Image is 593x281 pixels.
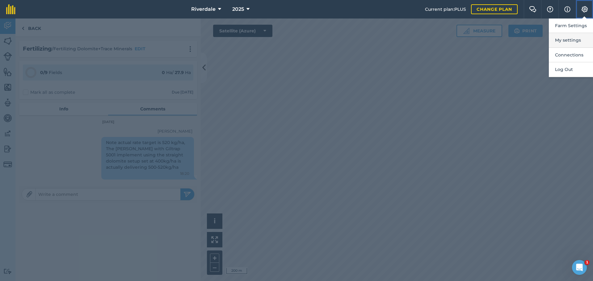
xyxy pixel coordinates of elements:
img: A question mark icon [546,6,554,12]
button: Connections [549,48,593,62]
img: fieldmargin Logo [6,4,15,14]
span: 2025 [232,6,244,13]
iframe: Intercom live chat [572,260,587,275]
a: Change plan [471,4,518,14]
span: 1 [585,260,590,265]
img: A cog icon [581,6,588,12]
button: Log Out [549,62,593,77]
img: Two speech bubbles overlapping with the left bubble in the forefront [529,6,536,12]
span: Current plan : PLUS [425,6,466,13]
button: My settings [549,33,593,48]
span: Riverdale [191,6,216,13]
img: svg+xml;base64,PHN2ZyB4bWxucz0iaHR0cDovL3d3dy53My5vcmcvMjAwMC9zdmciIHdpZHRoPSIxNyIgaGVpZ2h0PSIxNy... [564,6,570,13]
button: Farm Settings [549,19,593,33]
